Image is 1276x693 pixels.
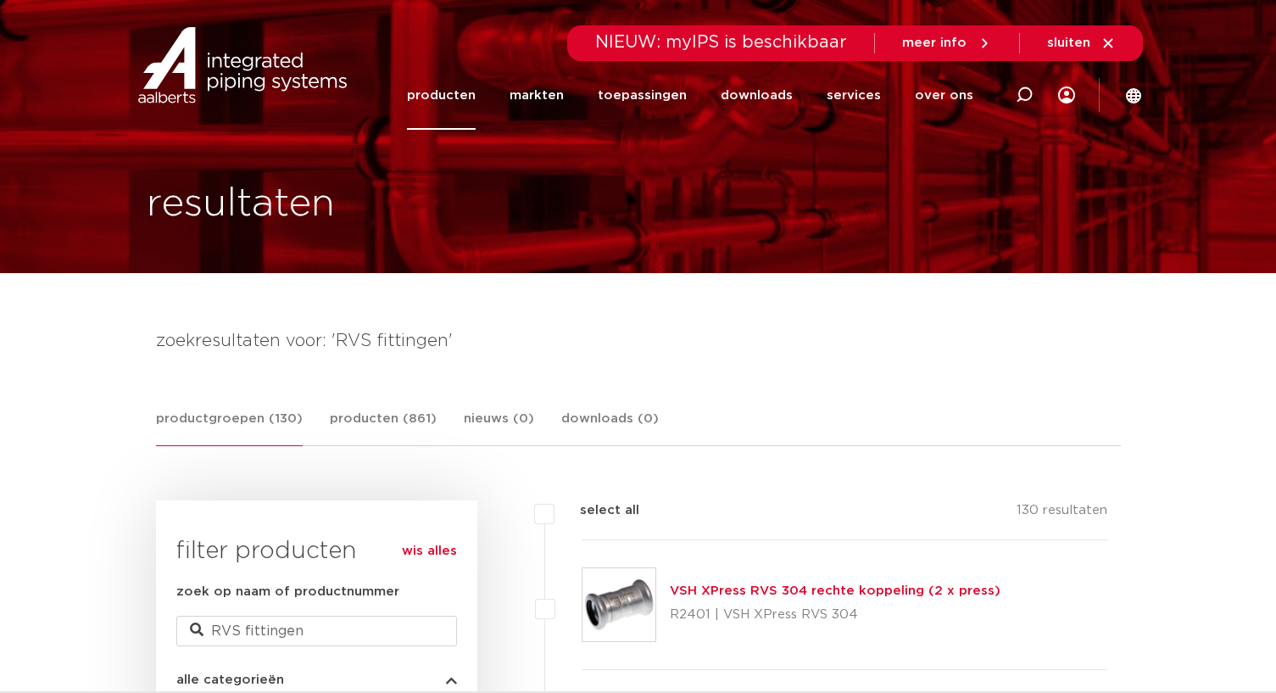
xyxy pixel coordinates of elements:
img: Thumbnail for VSH XPress RVS 304 rechte koppeling (2 x press) [582,568,655,641]
h4: zoekresultaten voor: 'RVS fittingen' [156,327,1121,355]
a: nieuws (0) [464,409,534,445]
h3: filter producten [176,534,457,568]
a: over ons [915,61,973,130]
a: wis alles [402,541,457,562]
button: alle categorieën [176,673,457,686]
span: sluiten [1047,36,1090,49]
a: downloads [721,61,793,130]
label: zoek op naam of productnummer [176,582,399,602]
span: alle categorieën [176,673,284,686]
a: productgroepen (130) [156,409,303,446]
a: producten (861) [330,409,437,445]
input: zoeken [176,616,457,646]
h1: resultaten [147,177,335,232]
a: services [827,61,881,130]
a: toepassingen [598,61,687,130]
label: select all [554,500,639,521]
p: 130 resultaten [1017,500,1107,527]
a: VSH XPress RVS 304 rechte koppeling (2 x press) [670,584,1000,597]
a: meer info [902,36,992,51]
a: sluiten [1047,36,1116,51]
a: producten [407,61,476,130]
span: NIEUW: myIPS is beschikbaar [595,34,847,51]
a: markten [510,61,564,130]
p: R2401 | VSH XPress RVS 304 [670,601,1000,629]
nav: Menu [407,61,973,130]
div: my IPS [1058,61,1075,130]
a: downloads (0) [561,409,659,445]
span: meer info [902,36,967,49]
